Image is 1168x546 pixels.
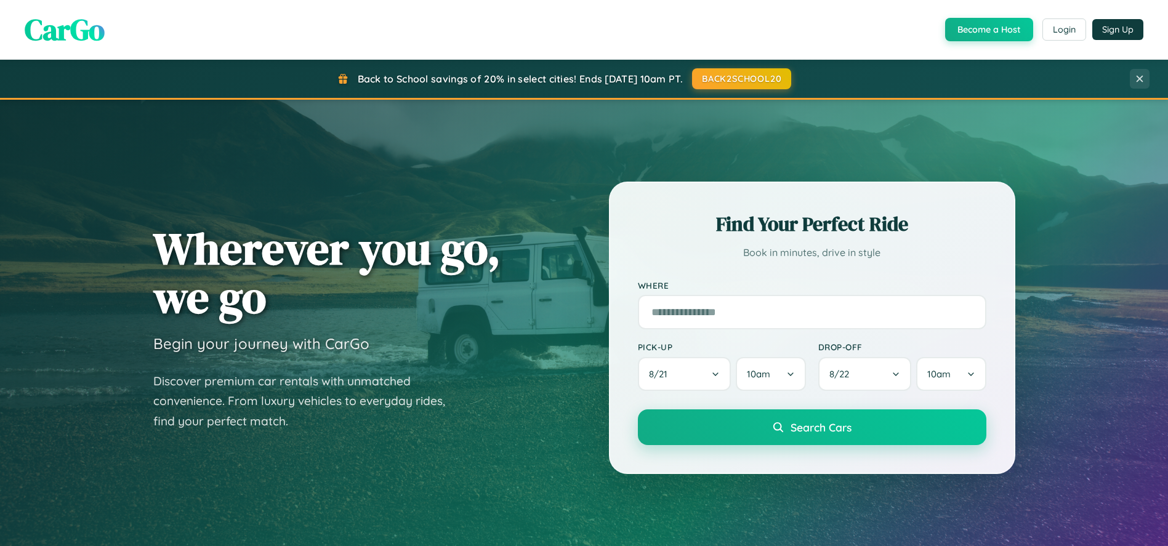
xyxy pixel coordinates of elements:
[638,244,986,262] p: Book in minutes, drive in style
[791,420,852,434] span: Search Cars
[916,357,986,391] button: 10am
[358,73,683,85] span: Back to School savings of 20% in select cities! Ends [DATE] 10am PT.
[945,18,1033,41] button: Become a Host
[153,371,461,432] p: Discover premium car rentals with unmatched convenience. From luxury vehicles to everyday rides, ...
[927,368,951,380] span: 10am
[818,342,986,352] label: Drop-off
[747,368,770,380] span: 10am
[638,279,986,290] label: Where
[638,357,731,391] button: 8/21
[153,224,501,321] h1: Wherever you go, we go
[638,211,986,238] h2: Find Your Perfect Ride
[736,357,805,391] button: 10am
[1092,19,1143,40] button: Sign Up
[25,9,105,50] span: CarGo
[692,68,791,89] button: BACK2SCHOOL20
[649,368,674,380] span: 8 / 21
[818,357,912,391] button: 8/22
[1042,18,1086,41] button: Login
[638,342,806,352] label: Pick-up
[638,409,986,445] button: Search Cars
[829,368,855,380] span: 8 / 22
[153,334,369,353] h3: Begin your journey with CarGo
